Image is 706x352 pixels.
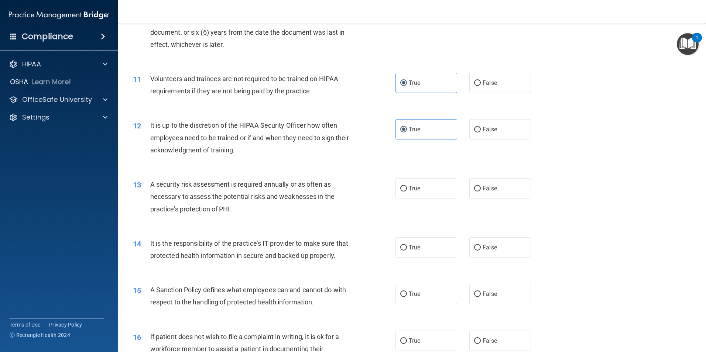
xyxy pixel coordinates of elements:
[409,126,420,133] span: True
[483,244,497,251] span: False
[474,127,481,132] input: False
[10,331,70,339] span: Ⓒ Rectangle Health 2024
[483,185,497,192] span: False
[150,239,348,259] span: It is the responsibility of the practice’s IT provider to make sure that protected health informa...
[49,321,82,328] a: Privacy Policy
[133,239,141,248] span: 14
[133,333,141,342] span: 16
[9,95,107,104] a: OfficeSafe University
[409,185,420,192] span: True
[10,77,28,86] p: OSHA
[409,337,420,344] span: True
[474,186,481,191] input: False
[474,80,481,86] input: False
[474,338,481,344] input: False
[133,75,141,84] span: 11
[400,127,407,132] input: True
[409,79,420,86] span: True
[133,121,141,130] span: 12
[150,4,348,48] span: The practice is required to retain documents required by the HIPAA Privacy Rule for a period of s...
[9,60,107,69] a: HIPAA
[133,180,141,189] span: 13
[400,291,407,297] input: True
[32,77,71,86] p: Learn More!
[474,291,481,297] input: False
[9,8,109,23] img: PMB logo
[150,286,346,306] span: A Sanction Policy defines what employees can and cannot do with respect to the handling of protec...
[409,244,420,251] span: True
[150,180,335,213] span: A security risk assessment is required annually or as often as necessary to assess the potential ...
[483,79,497,86] span: False
[696,38,698,47] div: 1
[22,31,73,42] h4: Compliance
[409,290,420,297] span: True
[483,290,497,297] span: False
[150,121,349,153] span: It is up to the discretion of the HIPAA Security Officer how often employees need to be trained o...
[400,245,407,251] input: True
[22,60,41,69] p: HIPAA
[677,33,699,55] button: Open Resource Center, 1 new notification
[400,186,407,191] input: True
[10,321,40,328] a: Terms of Use
[22,113,49,122] p: Settings
[9,113,107,122] a: Settings
[133,286,141,295] span: 15
[22,95,92,104] p: OfficeSafe University
[483,126,497,133] span: False
[483,337,497,344] span: False
[150,75,338,95] span: Volunteers and trainees are not required to be trained on HIPAA requirements if they are not bein...
[474,245,481,251] input: False
[400,338,407,344] input: True
[400,80,407,86] input: True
